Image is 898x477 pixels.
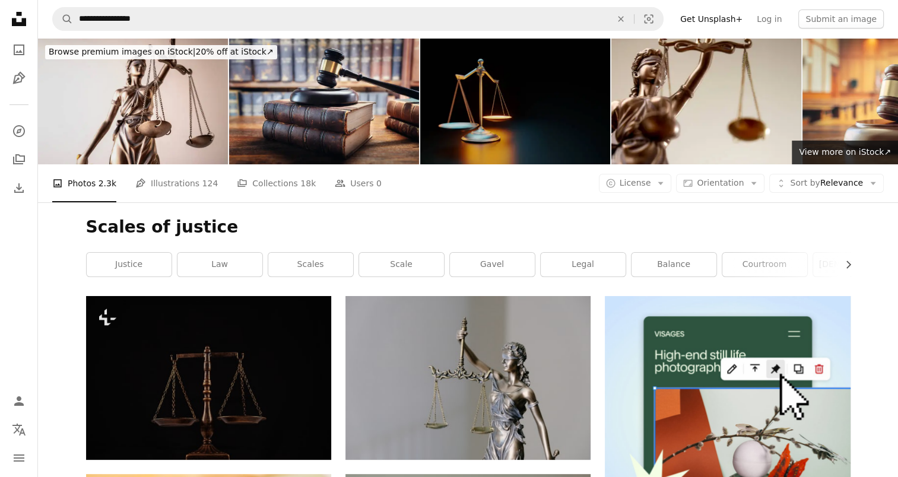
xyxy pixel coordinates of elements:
button: Submit an image [798,9,884,28]
a: Illustrations 124 [135,164,218,202]
button: scroll list to the right [837,253,851,276]
a: balance [632,253,716,276]
a: Explore [7,119,31,143]
img: The Statue of justice, legal law concept image [611,38,801,164]
img: woman in dress holding sword figurine [345,296,591,459]
img: Judge gavel and law books in court background [229,38,419,164]
span: 20% off at iStock ↗ [49,47,274,56]
span: View more on iStock ↗ [799,147,891,157]
a: Photos [7,38,31,62]
a: Log in [750,9,789,28]
button: Search Unsplash [53,8,73,30]
a: justice [87,253,172,276]
a: scale [359,253,444,276]
button: Language [7,418,31,441]
button: License [599,174,672,193]
button: Orientation [676,174,764,193]
a: legal [541,253,626,276]
a: Download History [7,176,31,200]
a: Home — Unsplash [7,7,31,33]
span: Relevance [790,177,863,189]
a: Browse premium images on iStock|20% off at iStock↗ [38,38,284,66]
button: Clear [608,8,634,30]
span: 18k [300,177,316,190]
a: Log in / Sign up [7,389,31,413]
a: scales [268,253,353,276]
a: Collections 18k [237,164,316,202]
a: Collections [7,148,31,171]
a: gavel [450,253,535,276]
span: 124 [202,177,218,190]
span: License [620,178,651,187]
span: Orientation [697,178,744,187]
form: Find visuals sitewide [52,7,664,31]
a: a wooden balance scale with a black background [86,372,331,383]
a: [DEMOGRAPHIC_DATA] justice [813,253,898,276]
a: Get Unsplash+ [673,9,750,28]
a: courtroom [722,253,807,276]
button: Menu [7,446,31,470]
button: Sort byRelevance [769,174,884,193]
span: 0 [376,177,382,190]
a: Users 0 [335,164,382,202]
img: Brass Scale Illuminated By Yellow And Blue Lights On Black Background [420,38,610,164]
span: Browse premium images on iStock | [49,47,195,56]
button: Visual search [634,8,663,30]
a: woman in dress holding sword figurine [345,372,591,383]
span: Sort by [790,178,820,187]
h1: Scales of justice [86,217,851,238]
img: a wooden balance scale with a black background [86,296,331,459]
a: Illustrations [7,66,31,90]
img: Legal rights concept Statue of Lady Justice holding scales of justice [38,38,228,164]
a: law [177,253,262,276]
a: View more on iStock↗ [792,141,898,164]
